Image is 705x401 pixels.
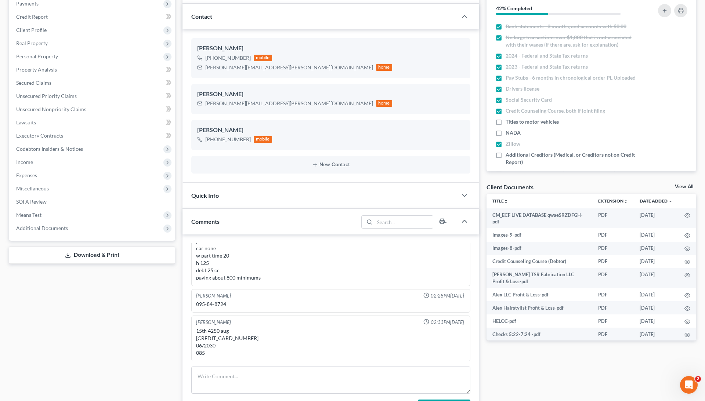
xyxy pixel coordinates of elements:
[506,34,637,48] span: No large transactions over $1,000 that is not associated with their wages (if there are, ask for ...
[592,228,634,241] td: PDF
[592,328,634,341] td: PDF
[506,129,521,136] span: NADA
[16,212,41,218] span: Means Test
[487,328,592,341] td: Checks 5:22-7:24 -pdf
[431,292,464,299] span: 02:28PM[DATE]
[16,185,49,192] span: Miscellaneous
[10,76,175,90] a: Secured Claims
[16,66,57,73] span: Property Analysis
[16,106,86,112] span: Unsecured Nonpriority Claims
[191,13,212,20] span: Contact
[375,216,433,228] input: Search...
[16,80,51,86] span: Secured Claims
[506,118,559,125] span: Titles to motor vehicles
[592,268,634,288] td: PDF
[16,93,77,99] span: Unsecured Priority Claims
[10,195,175,208] a: SOFA Review
[634,301,679,314] td: [DATE]
[376,64,392,71] div: home
[487,301,592,314] td: Alex Hairstylist Profit & Loss-pdf
[487,288,592,301] td: Alex LLC Profit & Loss-pdf
[506,74,636,81] span: Pay Stubs - 6 months in chronological order PL Uploaded
[623,199,628,204] i: unfold_more
[10,129,175,142] a: Executory Contracts
[506,85,539,92] span: Drivers license
[506,169,615,177] span: Petition - Wet Signature (done in office meeting)
[10,103,175,116] a: Unsecured Nonpriority Claims
[675,184,693,189] a: View All
[506,151,637,166] span: Additional Creditors (Medical, or Creditors not on Credit Report)
[634,242,679,255] td: [DATE]
[431,319,464,326] span: 02:33PM[DATE]
[487,268,592,288] td: [PERSON_NAME] TSR Fabrication LLC Profit & Loss-pdf
[197,44,464,53] div: [PERSON_NAME]
[10,116,175,129] a: Lawsuits
[205,64,373,71] div: [PERSON_NAME][EMAIL_ADDRESS][PERSON_NAME][DOMAIN_NAME]
[634,208,679,229] td: [DATE]
[592,301,634,314] td: PDF
[205,100,373,107] div: [PERSON_NAME][EMAIL_ADDRESS][PERSON_NAME][DOMAIN_NAME]
[634,268,679,288] td: [DATE]
[16,53,58,59] span: Personal Property
[16,0,39,7] span: Payments
[197,90,464,99] div: [PERSON_NAME]
[634,314,679,328] td: [DATE]
[16,119,36,125] span: Lawsuits
[506,52,588,59] span: 2024 - Federal and State Tax returns
[9,247,175,264] a: Download & Print
[16,146,83,152] span: Codebtors Insiders & Notices
[592,314,634,328] td: PDF
[196,327,466,357] div: 15th 4250 aug [CREDIT_CARD_NUMBER] 06/2030 085
[10,90,175,103] a: Unsecured Priority Claims
[196,319,231,326] div: [PERSON_NAME]
[506,23,626,30] span: Bank statements - 3 months, and accounts with $0.00
[191,218,220,225] span: Comments
[197,126,464,135] div: [PERSON_NAME]
[634,255,679,268] td: [DATE]
[16,132,63,139] span: Executory Contracts
[191,192,219,199] span: Quick Info
[506,140,520,147] span: Zillow
[492,198,508,204] a: Titleunfold_more
[16,159,33,165] span: Income
[196,208,466,281] div: google h yes deed mortg no value 350 mortg 315 plus heloc 20 married yes kids 4 prior no car none...
[10,10,175,23] a: Credit Report
[197,162,464,168] button: New Contact
[592,208,634,229] td: PDF
[592,242,634,255] td: PDF
[506,96,552,103] span: Social Security Card
[205,54,251,62] div: [PHONE_NUMBER]
[487,228,592,241] td: Images-9-pdf
[487,255,592,268] td: Credit Counseling Course (Debtor)
[592,288,634,301] td: PDF
[254,136,272,143] div: mobile
[598,198,628,204] a: Extensionunfold_more
[196,292,231,299] div: [PERSON_NAME]
[634,288,679,301] td: [DATE]
[506,63,588,70] span: 2023 - Federal and State Tax returns
[10,63,175,76] a: Property Analysis
[504,199,508,204] i: unfold_more
[634,328,679,341] td: [DATE]
[16,40,48,46] span: Real Property
[695,376,701,382] span: 2
[680,376,698,394] iframe: Intercom live chat
[496,5,532,11] strong: 42% Completed
[487,314,592,328] td: HELOC-pdf
[16,225,68,231] span: Additional Documents
[640,198,673,204] a: Date Added expand_more
[196,300,466,308] div: 095-84-8724
[668,199,673,204] i: expand_more
[634,228,679,241] td: [DATE]
[16,198,47,205] span: SOFA Review
[16,14,48,20] span: Credit Report
[16,172,37,178] span: Expenses
[487,242,592,255] td: Images-8-pdf
[254,55,272,61] div: mobile
[487,183,534,191] div: Client Documents
[506,107,605,114] span: Credit Counseling Course, both if joint filing
[205,136,251,143] div: [PHONE_NUMBER]
[487,208,592,229] td: CM_ECF LIVE DATABASE qwaeSRZDFGH-pdf
[376,100,392,107] div: home
[16,27,47,33] span: Client Profile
